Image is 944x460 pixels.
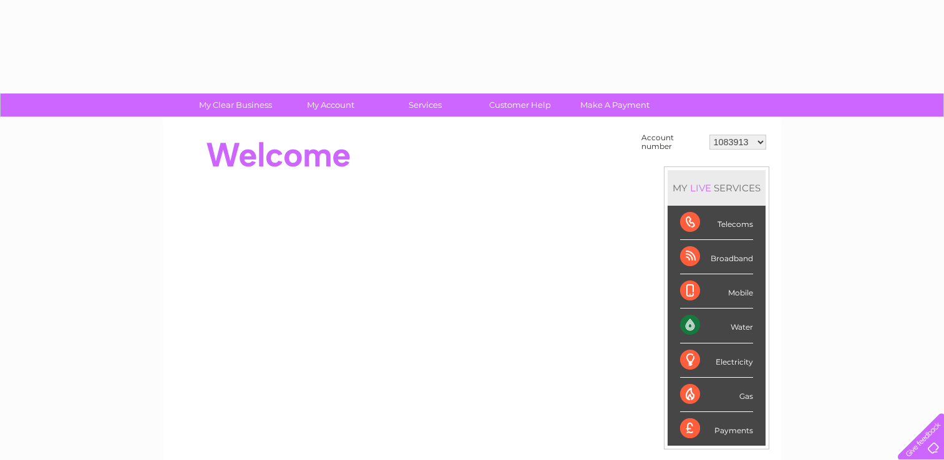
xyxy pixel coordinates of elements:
[469,93,572,117] a: Customer Help
[638,130,706,154] td: Account number
[680,378,753,412] div: Gas
[680,240,753,274] div: Broadband
[688,182,714,194] div: LIVE
[184,93,287,117] a: My Clear Business
[563,93,666,117] a: Make A Payment
[680,412,753,446] div: Payments
[680,309,753,343] div: Water
[680,274,753,309] div: Mobile
[279,93,382,117] a: My Account
[668,170,766,206] div: MY SERVICES
[680,206,753,240] div: Telecoms
[374,93,477,117] a: Services
[680,343,753,378] div: Electricity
